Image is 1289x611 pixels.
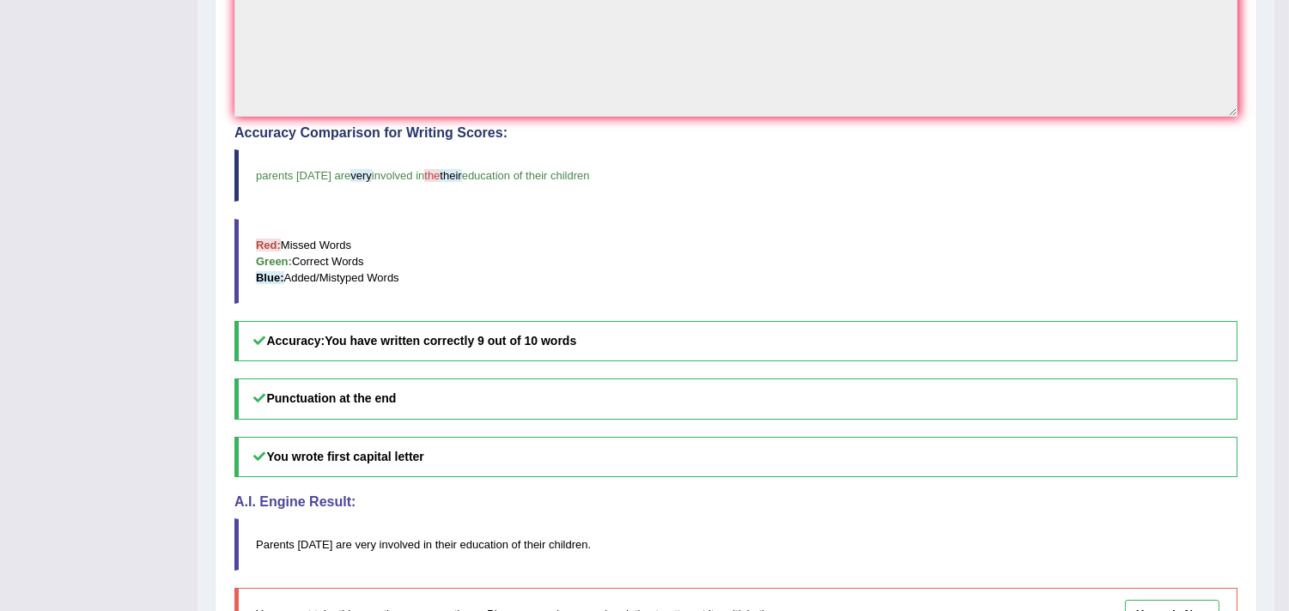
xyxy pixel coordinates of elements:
span: are [336,538,352,551]
blockquote: Missed Words Correct Words Added/Mistyped Words [234,219,1237,304]
span: very [355,538,376,551]
h5: Punctuation at the end [234,378,1237,419]
span: parents [DATE] are [256,169,350,182]
span: their [524,538,545,551]
h4: Accuracy Comparison for Writing Scores: [234,125,1237,141]
span: education [460,538,508,551]
span: of [512,538,521,551]
span: education of their children [462,169,590,182]
span: very [350,169,372,182]
b: Blue: [256,271,284,284]
h5: Accuracy: [234,321,1237,361]
span: involved [380,538,421,551]
h4: A.I. Engine Result: [234,494,1237,510]
b: Green: [256,255,292,268]
span: involved in [372,169,424,182]
span: Parents [256,538,295,551]
span: the [424,169,440,182]
h5: You wrote first capital letter [234,437,1237,477]
span: [DATE] [297,538,332,551]
span: children [549,538,588,551]
b: Red: [256,239,281,251]
span: their [435,538,457,551]
blockquote: . [234,518,1237,571]
span: in [423,538,432,551]
b: You have written correctly 9 out of 10 words [325,334,576,348]
span: their [440,169,461,182]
